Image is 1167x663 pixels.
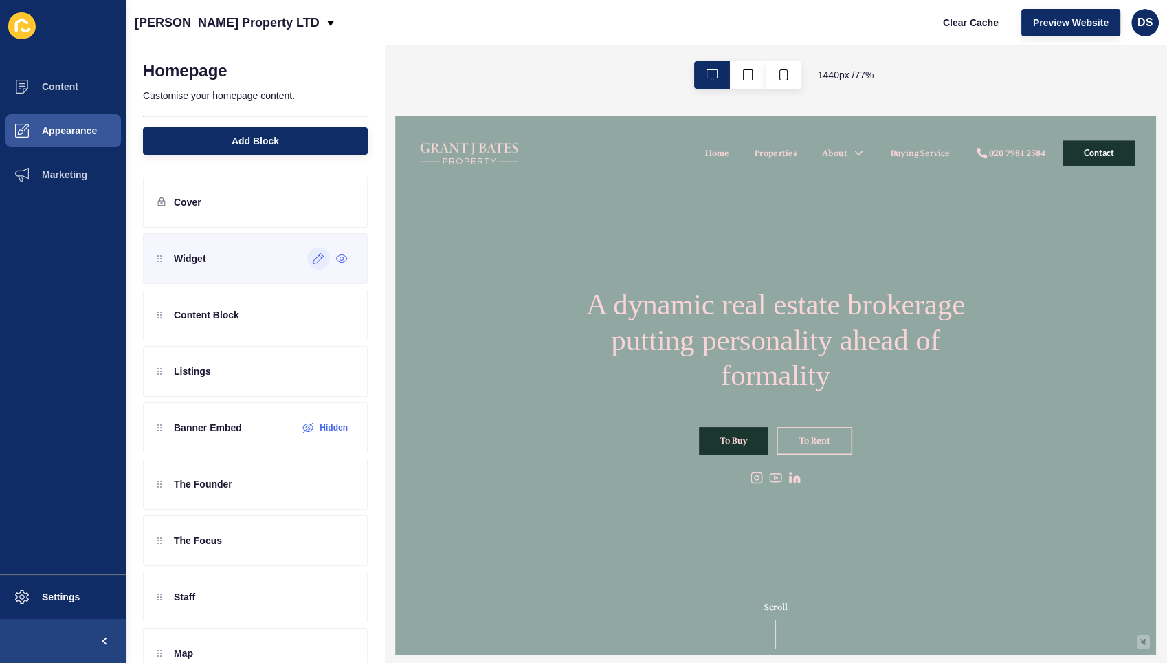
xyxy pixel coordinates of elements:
a: Buying Service [644,40,722,56]
a: To Buy [395,404,485,440]
img: Company logo [27,7,165,89]
p: The Founder [174,477,232,491]
span: DS [1137,16,1153,30]
a: About [555,40,588,56]
label: Hidden [320,422,348,433]
p: Listings [174,365,211,378]
span: Clear Cache [943,16,999,30]
a: To Rent [496,404,594,440]
button: Add Block [143,127,368,155]
p: Widget [174,252,206,265]
span: Add Block [232,134,279,148]
a: Contact [868,32,962,65]
button: Clear Cache [931,9,1010,36]
button: Preview Website [1021,9,1120,36]
p: The Focus [174,534,222,547]
div: 020 7981 2584 [773,40,846,56]
p: Banner Embed [174,421,242,435]
a: 020 7981 2584 [755,40,846,56]
p: Staff [174,590,195,604]
a: Home [403,40,435,56]
h1: Homepage [143,61,227,80]
p: [PERSON_NAME] Property LTD [135,6,320,40]
span: 1440 px / 77 % [818,68,874,82]
p: Content Block [174,308,239,322]
a: Properties [467,40,522,56]
p: Customise your homepage content. [143,80,368,111]
p: Map [174,646,193,660]
h1: A dynamic real estate brokerage putting personality ahead of formality [208,222,781,360]
p: Cover [174,195,201,209]
span: Preview Website [1033,16,1109,30]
